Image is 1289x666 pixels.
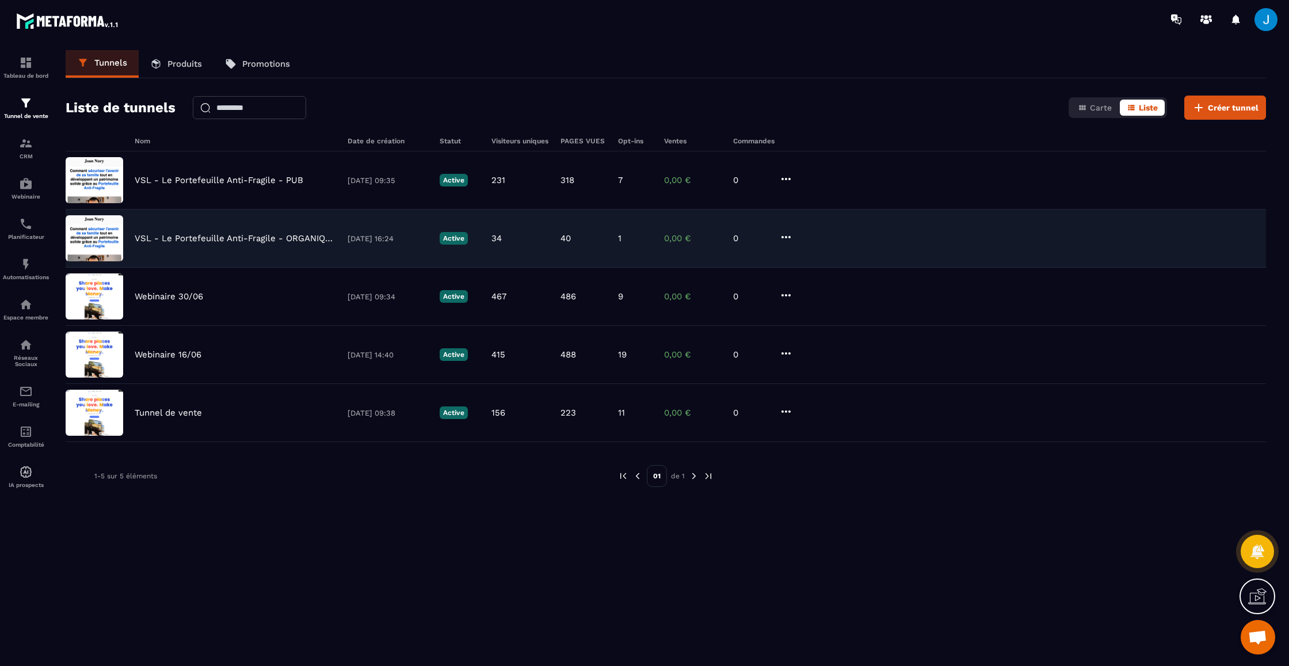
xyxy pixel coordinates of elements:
p: 415 [491,349,505,360]
button: Créer tunnel [1184,96,1266,120]
a: automationsautomationsAutomatisations [3,249,49,289]
h6: Statut [440,137,480,145]
a: Produits [139,50,213,78]
span: Créer tunnel [1208,102,1259,113]
img: automations [19,257,33,271]
img: image [66,157,123,203]
p: 19 [618,349,627,360]
h2: Liste de tunnels [66,96,176,119]
img: formation [19,136,33,150]
p: Active [440,406,468,419]
h6: Date de création [348,137,428,145]
h6: Ventes [664,137,722,145]
p: Promotions [242,59,290,69]
a: accountantaccountantComptabilité [3,416,49,456]
a: emailemailE-mailing [3,376,49,416]
span: Carte [1090,103,1112,112]
p: 0,00 € [664,408,722,418]
p: 223 [560,408,576,418]
p: [DATE] 09:35 [348,176,428,185]
img: logo [16,10,120,31]
a: Tunnels [66,50,139,78]
p: 231 [491,175,505,185]
p: 0 [733,349,768,360]
p: [DATE] 14:40 [348,351,428,359]
p: Webinaire [3,193,49,200]
img: prev [618,471,628,481]
p: 0,00 € [664,175,722,185]
img: prev [632,471,643,481]
p: Webinaire 30/06 [135,291,203,302]
p: Active [440,290,468,303]
p: 486 [560,291,576,302]
p: 40 [560,233,571,243]
img: automations [19,177,33,191]
p: 318 [560,175,574,185]
p: 467 [491,291,506,302]
p: IA prospects [3,482,49,488]
p: VSL - Le Portefeuille Anti-Fragile - PUB [135,175,303,185]
img: automations [19,298,33,311]
p: 1-5 sur 5 éléments [94,472,157,480]
img: next [703,471,714,481]
p: 156 [491,408,505,418]
button: Liste [1120,100,1165,116]
p: Planificateur [3,234,49,240]
p: 01 [647,465,667,487]
p: Active [440,174,468,187]
img: image [66,390,123,436]
img: next [689,471,699,481]
a: Promotions [213,50,302,78]
p: 34 [491,233,502,243]
button: Carte [1071,100,1119,116]
img: image [66,273,123,319]
p: Tunnel de vente [135,408,202,418]
p: Active [440,348,468,361]
p: E-mailing [3,401,49,408]
img: scheduler [19,217,33,231]
p: de 1 [671,471,685,481]
img: accountant [19,425,33,439]
img: automations [19,465,33,479]
a: automationsautomationsWebinaire [3,168,49,208]
span: Liste [1139,103,1158,112]
p: 0,00 € [664,291,722,302]
p: 0,00 € [664,349,722,360]
a: formationformationTunnel de vente [3,87,49,128]
h6: Visiteurs uniques [491,137,549,145]
p: 0 [733,175,768,185]
p: Tunnel de vente [3,113,49,119]
a: formationformationCRM [3,128,49,168]
img: social-network [19,338,33,352]
p: Active [440,232,468,245]
p: 488 [560,349,576,360]
p: Comptabilité [3,442,49,448]
p: Produits [167,59,202,69]
a: social-networksocial-networkRéseaux Sociaux [3,329,49,376]
p: 11 [618,408,625,418]
p: VSL - Le Portefeuille Anti-Fragile - ORGANIQUE [135,233,336,243]
p: [DATE] 09:38 [348,409,428,417]
img: image [66,332,123,378]
h6: Nom [135,137,336,145]
p: 0 [733,291,768,302]
h6: Commandes [733,137,775,145]
p: [DATE] 09:34 [348,292,428,301]
a: formationformationTableau de bord [3,47,49,87]
p: 0 [733,408,768,418]
img: formation [19,56,33,70]
p: 0,00 € [664,233,722,243]
p: Tunnels [94,58,127,68]
p: [DATE] 16:24 [348,234,428,243]
p: 1 [618,233,621,243]
a: schedulerschedulerPlanificateur [3,208,49,249]
a: automationsautomationsEspace membre [3,289,49,329]
p: 0 [733,233,768,243]
img: image [66,215,123,261]
p: Réseaux Sociaux [3,355,49,367]
h6: PAGES VUES [560,137,607,145]
p: CRM [3,153,49,159]
p: Webinaire 16/06 [135,349,201,360]
img: email [19,385,33,398]
p: Automatisations [3,274,49,280]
